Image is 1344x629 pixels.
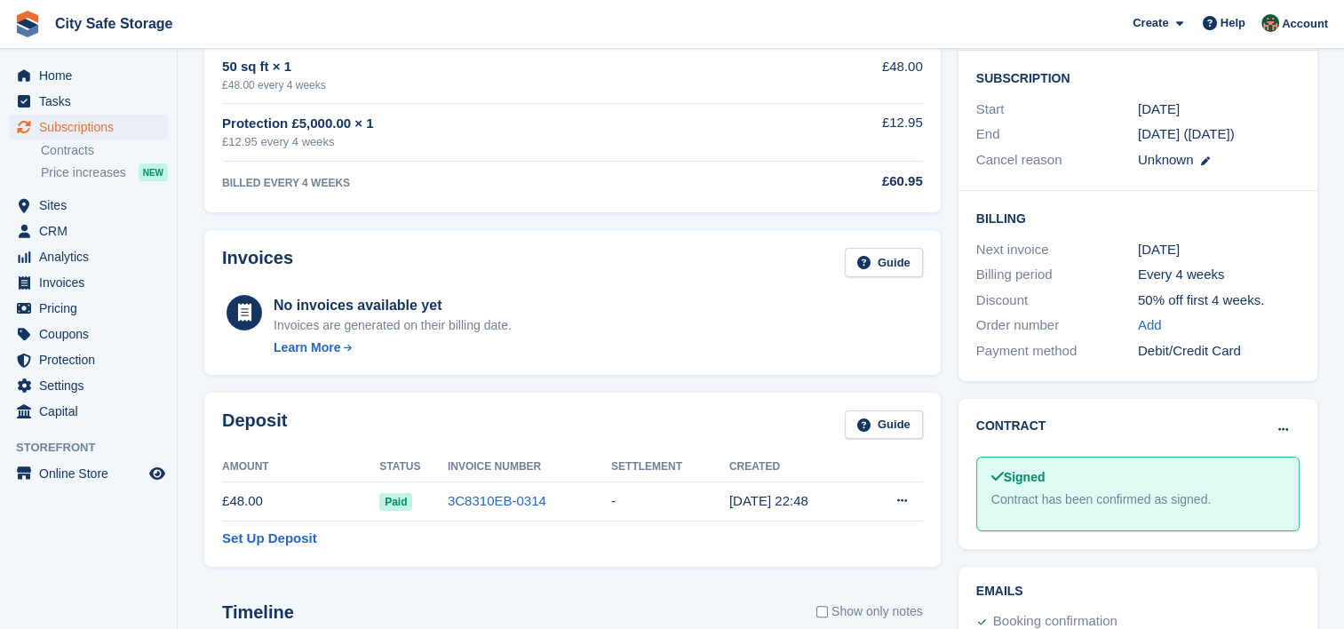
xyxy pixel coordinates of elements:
[39,296,146,321] span: Pricing
[39,322,146,346] span: Coupons
[976,417,1046,435] h2: Contract
[9,193,168,218] a: menu
[1138,126,1235,141] span: [DATE] ([DATE])
[16,439,177,457] span: Storefront
[729,493,808,508] time: 2024-04-28 21:48:26 UTC
[222,133,774,151] div: £12.95 every 4 weeks
[222,529,317,549] a: Set Up Deposit
[976,100,1138,120] div: Start
[222,410,287,440] h2: Deposit
[729,453,861,482] th: Created
[976,265,1138,285] div: Billing period
[222,77,774,93] div: £48.00 every 4 weeks
[774,47,922,103] td: £48.00
[9,347,168,372] a: menu
[845,410,923,440] a: Guide
[222,248,293,277] h2: Invoices
[39,193,146,218] span: Sites
[222,57,774,77] div: 50 sq ft × 1
[39,115,146,139] span: Subscriptions
[9,89,168,114] a: menu
[147,463,168,484] a: Preview store
[41,164,126,181] span: Price increases
[39,461,146,486] span: Online Store
[222,453,379,482] th: Amount
[9,219,168,243] a: menu
[9,63,168,88] a: menu
[976,240,1138,260] div: Next invoice
[774,103,922,161] td: £12.95
[9,115,168,139] a: menu
[139,163,168,181] div: NEW
[222,602,294,623] h2: Timeline
[976,209,1300,227] h2: Billing
[1282,15,1328,33] span: Account
[774,171,922,192] div: £60.95
[976,291,1138,311] div: Discount
[274,295,512,316] div: No invoices available yet
[41,163,168,182] a: Price increases NEW
[9,461,168,486] a: menu
[41,142,168,159] a: Contracts
[976,341,1138,362] div: Payment method
[9,270,168,295] a: menu
[1221,14,1245,32] span: Help
[448,453,611,482] th: Invoice Number
[976,68,1300,86] h2: Subscription
[9,373,168,398] a: menu
[39,270,146,295] span: Invoices
[39,347,146,372] span: Protection
[9,296,168,321] a: menu
[39,219,146,243] span: CRM
[379,453,448,482] th: Status
[611,453,729,482] th: Settlement
[976,124,1138,145] div: End
[274,338,340,357] div: Learn More
[48,9,179,38] a: City Safe Storage
[448,493,546,508] a: 3C8310EB-0314
[9,399,168,424] a: menu
[9,244,168,269] a: menu
[1138,152,1194,167] span: Unknown
[1138,240,1300,260] div: [DATE]
[991,490,1284,509] div: Contract has been confirmed as signed.
[39,373,146,398] span: Settings
[39,244,146,269] span: Analytics
[816,602,923,621] label: Show only notes
[1138,341,1300,362] div: Debit/Credit Card
[9,322,168,346] a: menu
[39,89,146,114] span: Tasks
[1138,291,1300,311] div: 50% off first 4 weeks.
[222,175,774,191] div: BILLED EVERY 4 WEEKS
[845,248,923,277] a: Guide
[1138,100,1180,120] time: 2024-04-30 00:00:00 UTC
[14,11,41,37] img: stora-icon-8386f47178a22dfd0bd8f6a31ec36ba5ce8667c1dd55bd0f319d3a0aa187defe.svg
[1138,315,1162,336] a: Add
[222,114,774,134] div: Protection £5,000.00 × 1
[1261,14,1279,32] img: Steph Skill
[1133,14,1168,32] span: Create
[611,482,729,522] td: -
[379,493,412,511] span: Paid
[991,468,1284,487] div: Signed
[976,150,1138,171] div: Cancel reason
[222,482,379,522] td: £48.00
[39,63,146,88] span: Home
[976,315,1138,336] div: Order number
[274,316,512,335] div: Invoices are generated on their billing date.
[816,602,828,621] input: Show only notes
[274,338,512,357] a: Learn More
[1138,265,1300,285] div: Every 4 weeks
[976,585,1300,599] h2: Emails
[39,399,146,424] span: Capital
